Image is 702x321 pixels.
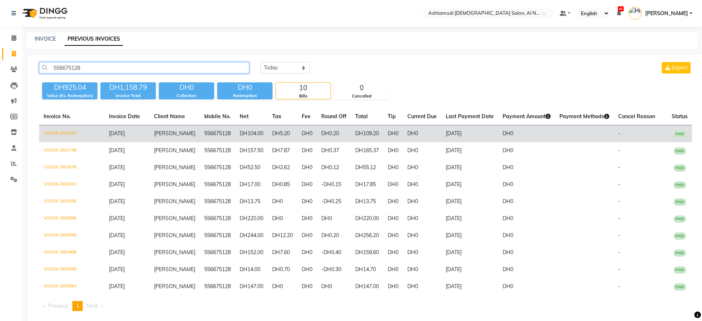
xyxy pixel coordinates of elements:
td: DH0 [498,261,555,278]
span: - [618,232,620,239]
td: [DATE] [441,193,498,210]
img: Himanshu Akania [629,7,641,20]
span: - [618,249,620,256]
td: DH0.20 [317,227,351,244]
a: PREVIOUS INVOICES [65,33,123,46]
span: - [618,181,620,188]
td: -DH0.25 [317,193,351,210]
td: DH0 [498,142,555,159]
td: 556675128 [200,193,235,210]
span: 1 [76,303,79,309]
td: DH0 [383,125,403,143]
td: DH152.00 [235,244,268,261]
div: Cancelled [334,93,389,99]
td: 556675128 [200,176,235,193]
span: - [618,283,620,290]
td: DH7.60 [268,244,297,261]
span: [DATE] [109,164,125,171]
td: DH147.00 [235,278,268,295]
span: Total [355,113,368,120]
span: - [618,266,620,273]
td: DH0 [383,193,403,210]
td: DH0 [297,227,317,244]
span: Client Name [154,113,185,120]
span: Payment Amount [503,113,551,120]
span: Fee [302,113,311,120]
span: Mobile No. [204,113,231,120]
td: V/2025-26/2220 [39,125,105,143]
td: DH0 [498,176,555,193]
span: - [618,164,620,171]
span: [DATE] [109,232,125,239]
span: Export [672,64,687,71]
td: DH13.75 [235,193,268,210]
td: DH0.70 [268,261,297,278]
div: Redemption [217,93,273,99]
td: DH0 [297,193,317,210]
td: DH0 [297,278,317,295]
td: [DATE] [441,142,498,159]
td: DH0 [317,278,351,295]
td: V/2025-26/0084 [39,278,105,295]
span: Next [87,303,98,309]
span: [DATE] [109,198,125,205]
span: [PERSON_NAME] [154,181,195,188]
div: DH0 [217,82,273,93]
span: Payment Methods [559,113,609,120]
td: DH0 [383,159,403,176]
span: [PERSON_NAME] [154,283,195,290]
td: DH157.50 [235,142,268,159]
span: Previous [48,303,68,309]
td: DH0 [498,227,555,244]
td: [DATE] [441,125,498,143]
span: [DATE] [109,181,125,188]
td: DH0 [383,227,403,244]
span: Cancel Reason [618,113,655,120]
td: DH0 [498,278,555,295]
td: DH5.20 [268,125,297,143]
span: [DATE] [109,283,125,290]
td: 556675128 [200,261,235,278]
td: 556675128 [200,142,235,159]
div: 0 [334,83,389,93]
span: Invoice Date [109,113,140,120]
td: DH0.20 [317,125,351,143]
td: -DH0.40 [317,244,351,261]
td: DH0 [403,159,441,176]
td: [DATE] [441,227,498,244]
td: DH0.12 [317,159,351,176]
span: [PERSON_NAME] [154,130,195,137]
td: DH12.20 [268,227,297,244]
td: [DATE] [441,244,498,261]
span: PAID [674,266,686,274]
a: INVOICE [35,35,56,42]
td: 556675128 [200,125,235,143]
td: 556675128 [200,278,235,295]
span: [PERSON_NAME] [154,147,195,154]
td: V/2025-26/1748 [39,142,105,159]
td: DH0 [403,261,441,278]
td: DH220.00 [235,210,268,227]
td: DH0 [297,210,317,227]
span: [DATE] [109,266,125,273]
td: 556675128 [200,244,235,261]
td: DH0 [403,176,441,193]
span: Status [672,113,688,120]
span: Tip [388,113,396,120]
td: DH0 [268,193,297,210]
span: PAID [674,130,686,138]
td: DH7.87 [268,142,297,159]
span: 45 [618,6,624,11]
td: DH14.00 [235,261,268,278]
td: DH0 [297,176,317,193]
td: DH13.75 [351,193,383,210]
div: DH925.04 [42,82,97,93]
span: - [618,198,620,205]
td: DH0 [403,227,441,244]
span: Net [240,113,249,120]
div: DH1,158.79 [100,82,156,93]
td: V/2025-26/0288 [39,261,105,278]
td: DH0 [403,278,441,295]
td: DH104.00 [235,125,268,143]
td: DH0 [383,176,403,193]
